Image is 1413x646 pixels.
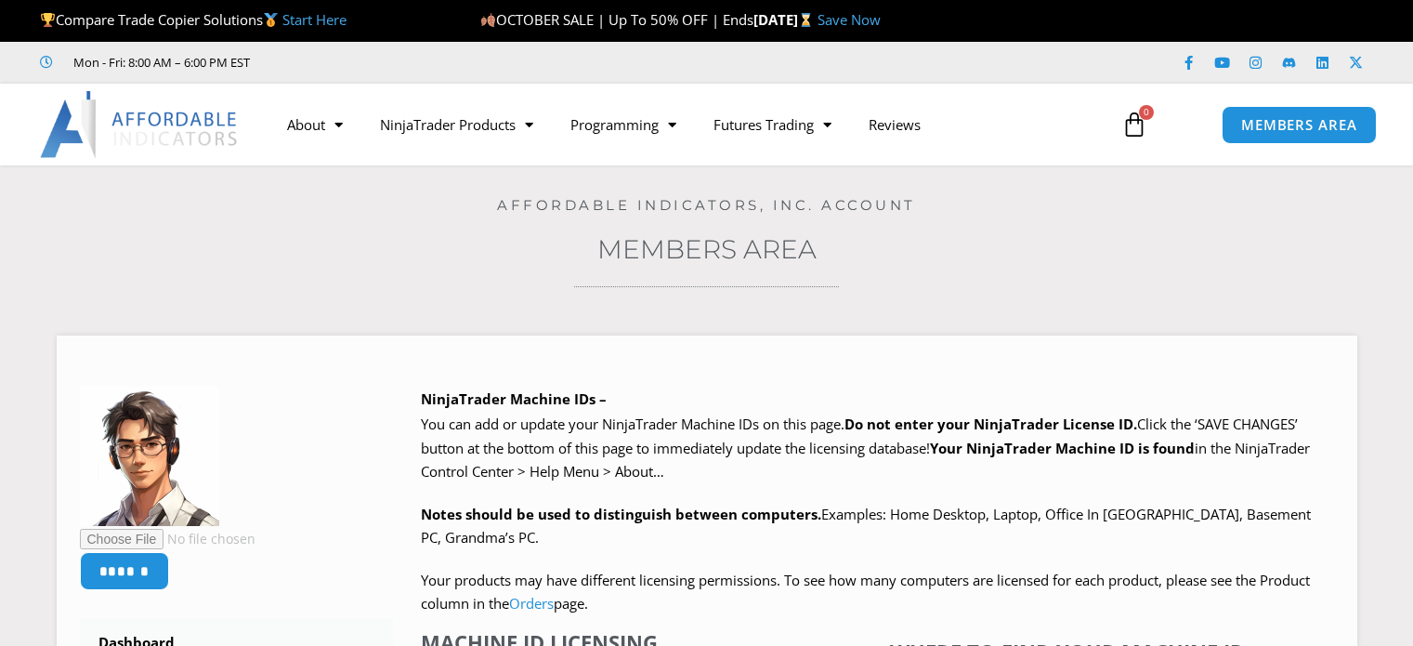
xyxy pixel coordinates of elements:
[421,505,821,523] strong: Notes should be used to distinguish between computers.
[421,505,1311,547] span: Examples: Home Desktop, Laptop, Office In [GEOGRAPHIC_DATA], Basement PC, Grandma’s PC.
[421,571,1310,613] span: Your products may have different licensing permissions. To see how many computers are licensed fo...
[80,387,219,526] img: d6528d4ba10d156d7d64063ad8bd01a213ee40a137c7950c0b9b0cff4685d9ad
[69,51,250,73] span: Mon - Fri: 8:00 AM – 6:00 PM EST
[1241,118,1357,132] span: MEMBERS AREA
[552,103,695,146] a: Programming
[844,415,1137,433] b: Do not enter your NinjaTrader License ID.
[799,13,813,27] img: ⌛
[480,10,753,29] span: OCTOBER SALE | Up To 50% OFF | Ends
[597,233,817,265] a: Members Area
[421,389,607,408] b: NinjaTrader Machine IDs –
[421,415,844,433] span: You can add or update your NinjaTrader Machine IDs on this page.
[695,103,850,146] a: Futures Trading
[1139,105,1154,120] span: 0
[40,91,240,158] img: LogoAI | Affordable Indicators – NinjaTrader
[268,103,1103,146] nav: Menu
[1222,106,1377,144] a: MEMBERS AREA
[850,103,939,146] a: Reviews
[40,10,347,29] span: Compare Trade Copier Solutions
[753,10,818,29] strong: [DATE]
[361,103,552,146] a: NinjaTrader Products
[282,10,347,29] a: Start Here
[481,13,495,27] img: 🍂
[276,53,555,72] iframe: Customer reviews powered by Trustpilot
[264,13,278,27] img: 🥇
[930,439,1195,457] strong: Your NinjaTrader Machine ID is found
[509,594,554,613] a: Orders
[1093,98,1175,152] a: 0
[818,10,881,29] a: Save Now
[41,13,55,27] img: 🏆
[421,415,1310,481] span: Click the ‘SAVE CHANGES’ button at the bottom of this page to immediately update the licensing da...
[497,196,916,214] a: Affordable Indicators, Inc. Account
[268,103,361,146] a: About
